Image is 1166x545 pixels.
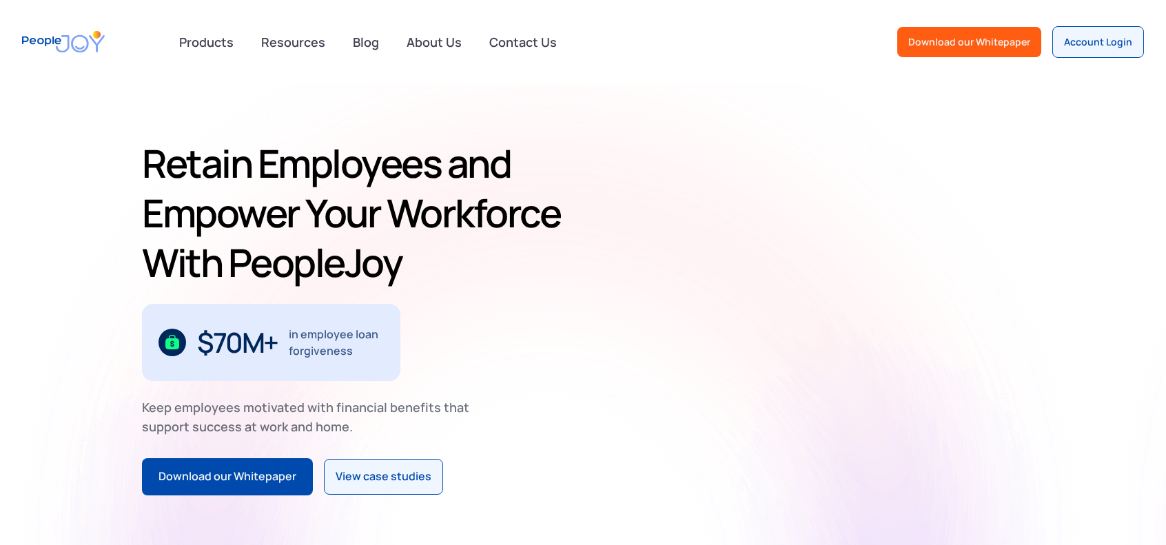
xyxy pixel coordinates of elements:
div: 1 / 3 [142,304,400,381]
h1: Retain Employees and Empower Your Workforce With PeopleJoy [142,138,577,287]
div: $70M+ [197,331,278,353]
div: Download our Whitepaper [158,468,296,486]
a: Download our Whitepaper [897,27,1041,57]
div: Products [171,28,242,56]
a: About Us [398,27,470,57]
a: home [22,22,105,61]
a: Resources [253,27,334,57]
div: in employee loan forgiveness [289,326,385,359]
a: View case studies [324,459,443,495]
div: View case studies [336,468,431,486]
a: Blog [345,27,387,57]
a: Download our Whitepaper [142,458,313,495]
div: Account Login [1064,35,1132,49]
div: Keep employees motivated with financial benefits that support success at work and home. [142,398,481,436]
div: Download our Whitepaper [908,35,1030,49]
a: Contact Us [481,27,565,57]
a: Account Login [1052,26,1144,58]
